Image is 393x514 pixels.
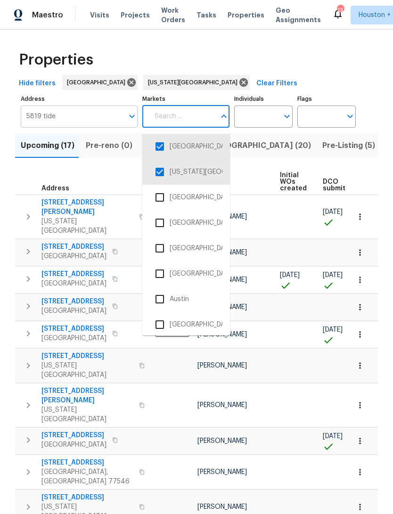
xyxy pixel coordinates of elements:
span: [STREET_ADDRESS] [41,242,106,252]
span: [DATE] [280,272,300,278]
label: Address [21,96,138,102]
span: Geo Assignments [276,6,321,24]
span: [GEOGRAPHIC_DATA] [41,252,106,261]
input: Search ... [149,106,216,128]
div: 13 [337,6,344,15]
span: Maestro [32,10,63,20]
span: Hide filters [19,78,56,90]
label: Markets [142,96,230,102]
span: [DATE] [323,433,343,440]
span: [GEOGRAPHIC_DATA] [41,334,106,343]
span: [DATE] [323,326,343,333]
button: Hide filters [15,75,59,92]
span: DCO submitted [323,179,357,192]
span: [US_STATE][GEOGRAPHIC_DATA] [148,78,241,87]
span: [STREET_ADDRESS] [41,351,133,361]
span: [GEOGRAPHIC_DATA] [41,440,106,449]
span: [GEOGRAPHIC_DATA] [41,306,106,316]
span: Pre-reno (0) [86,139,132,152]
span: Clear Filters [256,78,297,90]
span: [GEOGRAPHIC_DATA], [GEOGRAPHIC_DATA] 77546 [41,467,133,486]
label: Flags [297,96,356,102]
span: [STREET_ADDRESS][PERSON_NAME] [41,386,133,405]
span: Projects [121,10,150,20]
li: [GEOGRAPHIC_DATA] [150,264,222,284]
span: [PERSON_NAME] [197,402,247,408]
span: Work Orders [161,6,185,24]
span: Tasks [196,12,216,18]
button: Open [280,110,294,123]
li: [GEOGRAPHIC_DATA], [GEOGRAPHIC_DATA] [150,188,222,207]
span: Upcoming (17) [21,139,74,152]
div: [GEOGRAPHIC_DATA] [62,75,138,90]
span: [STREET_ADDRESS] [41,458,133,467]
span: [US_STATE][GEOGRAPHIC_DATA] [41,217,133,236]
span: Properties [228,10,264,20]
span: Address [41,185,69,192]
span: [US_STATE][GEOGRAPHIC_DATA] [41,361,133,380]
span: [PERSON_NAME] [197,438,247,444]
span: Initial WOs created [280,172,307,192]
span: [DATE] [323,272,343,278]
button: Open [344,110,357,123]
label: Individuals [234,96,293,102]
li: Austin [150,289,222,309]
li: [GEOGRAPHIC_DATA], [GEOGRAPHIC_DATA] [150,238,222,258]
span: Properties [19,55,93,65]
span: [STREET_ADDRESS] [41,324,106,334]
li: [GEOGRAPHIC_DATA], [GEOGRAPHIC_DATA] [150,213,222,233]
span: [GEOGRAPHIC_DATA] [41,279,106,288]
span: [STREET_ADDRESS] [41,431,106,440]
li: [US_STATE][GEOGRAPHIC_DATA] [150,162,222,182]
button: Open [125,110,139,123]
li: [GEOGRAPHIC_DATA], [GEOGRAPHIC_DATA] - Not Used - Dont Delete [150,315,222,335]
div: [US_STATE][GEOGRAPHIC_DATA] [143,75,250,90]
span: [PERSON_NAME] [197,331,247,338]
span: [STREET_ADDRESS] [41,297,106,306]
span: [US_STATE][GEOGRAPHIC_DATA] [41,405,133,424]
button: Clear Filters [253,75,301,92]
span: Pre-Listing (5) [322,139,375,152]
span: [STREET_ADDRESS] [41,269,106,279]
span: Visits [90,10,109,20]
span: [STREET_ADDRESS][PERSON_NAME] [41,198,133,217]
li: [GEOGRAPHIC_DATA] [150,137,222,156]
span: [PERSON_NAME] [197,504,247,510]
span: In-[GEOGRAPHIC_DATA] (20) [202,139,311,152]
span: [PERSON_NAME] [197,469,247,475]
button: Close [217,110,230,123]
span: [PERSON_NAME] [197,362,247,369]
span: [STREET_ADDRESS] [41,493,133,502]
span: [GEOGRAPHIC_DATA] [67,78,129,87]
span: [DATE] [323,209,343,215]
